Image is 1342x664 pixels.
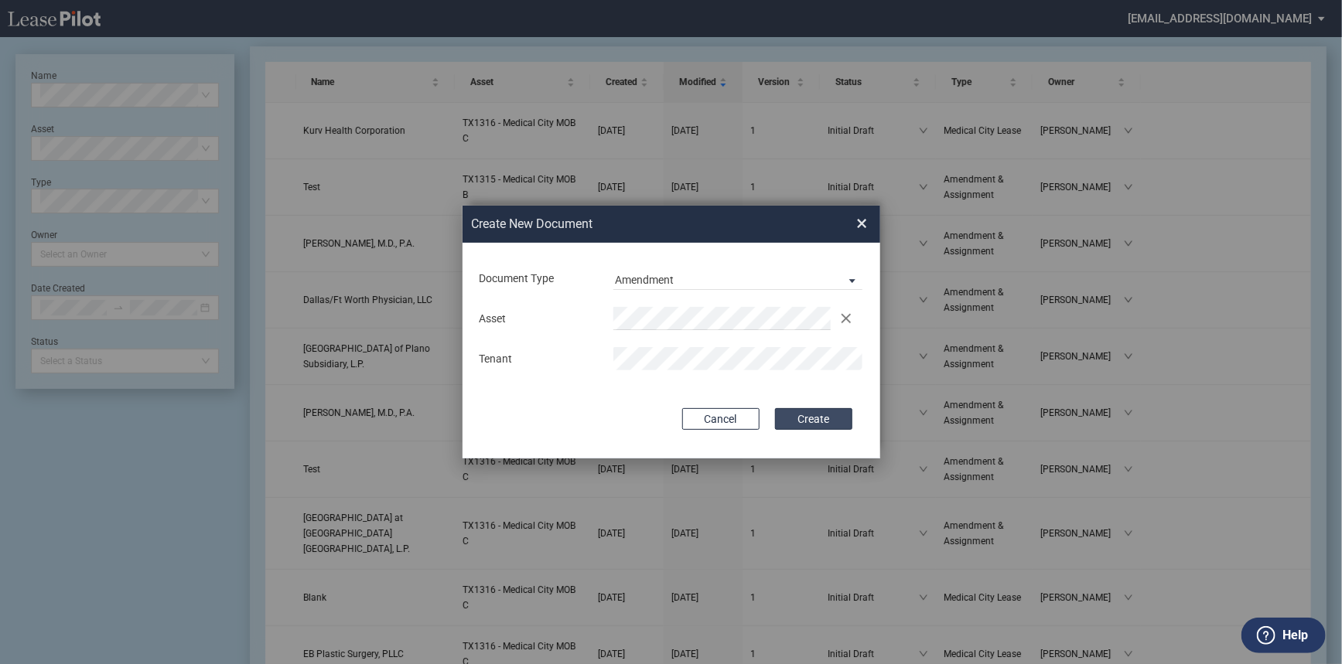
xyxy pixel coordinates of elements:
[615,274,674,286] div: Amendment
[1282,625,1308,645] label: Help
[472,216,801,233] h2: Create New Document
[470,271,604,287] div: Document Type
[775,408,852,430] button: Create
[463,206,880,459] md-dialog: Create New ...
[470,312,604,327] div: Asset
[470,352,604,367] div: Tenant
[613,267,863,290] md-select: Document Type: Amendment
[857,211,868,236] span: ×
[682,408,760,430] button: Cancel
